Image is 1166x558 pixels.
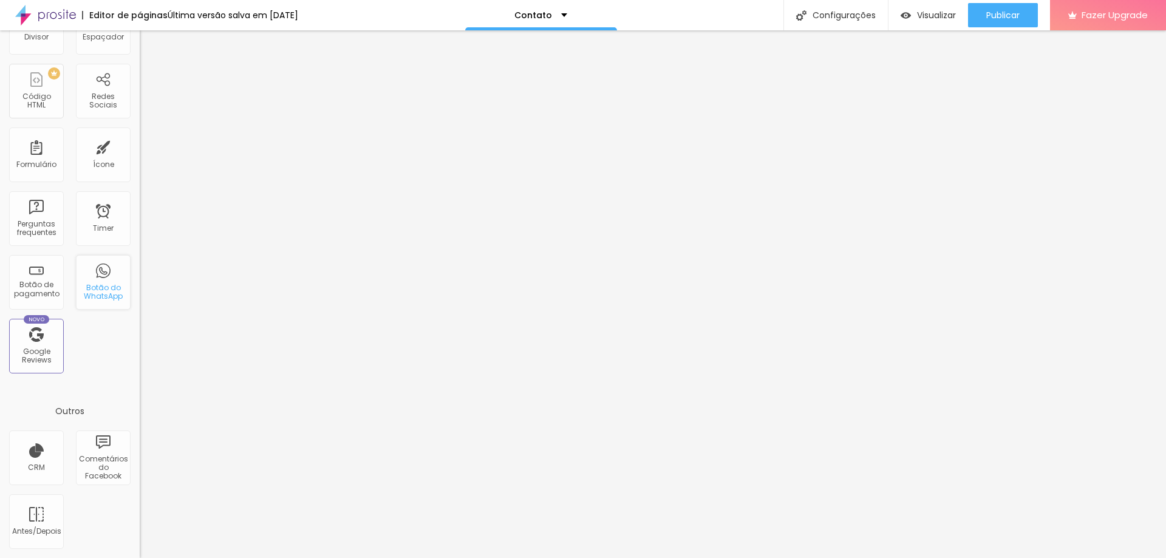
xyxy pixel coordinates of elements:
[1082,10,1148,20] span: Fazer Upgrade
[140,30,1166,558] iframe: Editor
[796,10,806,21] img: Icone
[968,3,1038,27] button: Publicar
[888,3,968,27] button: Visualizar
[168,11,298,19] div: Última versão salva em [DATE]
[12,281,60,298] div: Botão de pagamento
[12,527,60,536] div: Antes/Depois
[917,10,956,20] span: Visualizar
[79,284,127,301] div: Botão do WhatsApp
[986,10,1020,20] span: Publicar
[24,315,50,324] div: Novo
[24,33,49,41] div: Divisor
[514,11,552,19] p: Contato
[12,347,60,365] div: Google Reviews
[83,33,124,41] div: Espaçador
[82,11,168,19] div: Editor de páginas
[901,10,911,21] img: view-1.svg
[79,92,127,110] div: Redes Sociais
[93,160,114,169] div: Ícone
[28,463,45,472] div: CRM
[12,220,60,237] div: Perguntas frequentes
[16,160,56,169] div: Formulário
[12,92,60,110] div: Código HTML
[79,455,127,481] div: Comentários do Facebook
[93,224,114,233] div: Timer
